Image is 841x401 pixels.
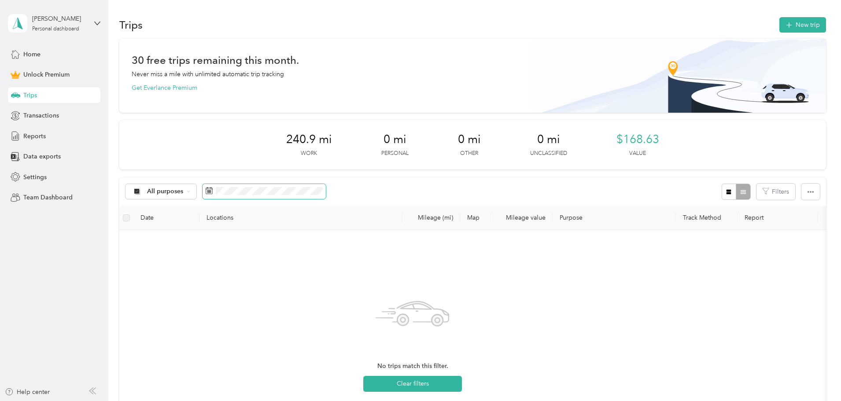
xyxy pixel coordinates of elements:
span: 0 mi [458,132,481,147]
p: Value [629,150,646,158]
button: New trip [779,17,826,33]
p: Personal [381,150,409,158]
button: Get Everlance Premium [132,83,197,92]
span: Unlock Premium [23,70,70,79]
h1: Trips [119,20,143,29]
button: Clear filters [363,376,462,392]
span: Reports [23,132,46,141]
p: Work [301,150,317,158]
span: 0 mi [537,132,560,147]
iframe: Everlance-gr Chat Button Frame [792,352,841,401]
p: Other [460,150,478,158]
span: Trips [23,91,37,100]
button: Help center [5,387,50,397]
th: Purpose [553,206,676,230]
span: Team Dashboard [23,193,73,202]
th: Locations [199,206,402,230]
h1: 30 free trips remaining this month. [132,55,299,65]
p: Unclassified [530,150,567,158]
p: Never miss a mile with unlimited automatic trip tracking [132,70,284,79]
span: 240.9 mi [286,132,332,147]
span: Home [23,50,41,59]
th: Date [133,206,199,230]
button: Filters [756,184,795,200]
span: 0 mi [384,132,406,147]
span: No trips match this filter. [377,361,448,371]
th: Map [460,206,491,230]
div: Personal dashboard [32,26,79,32]
span: Settings [23,173,47,182]
th: Mileage value [491,206,553,230]
th: Mileage (mi) [402,206,460,230]
th: Track Method [676,206,738,230]
span: Data exports [23,152,61,161]
th: Report [738,206,818,230]
span: All purposes [147,188,184,195]
span: $168.63 [616,132,659,147]
img: Banner [531,39,826,113]
div: [PERSON_NAME] [32,14,87,23]
span: Transactions [23,111,59,120]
